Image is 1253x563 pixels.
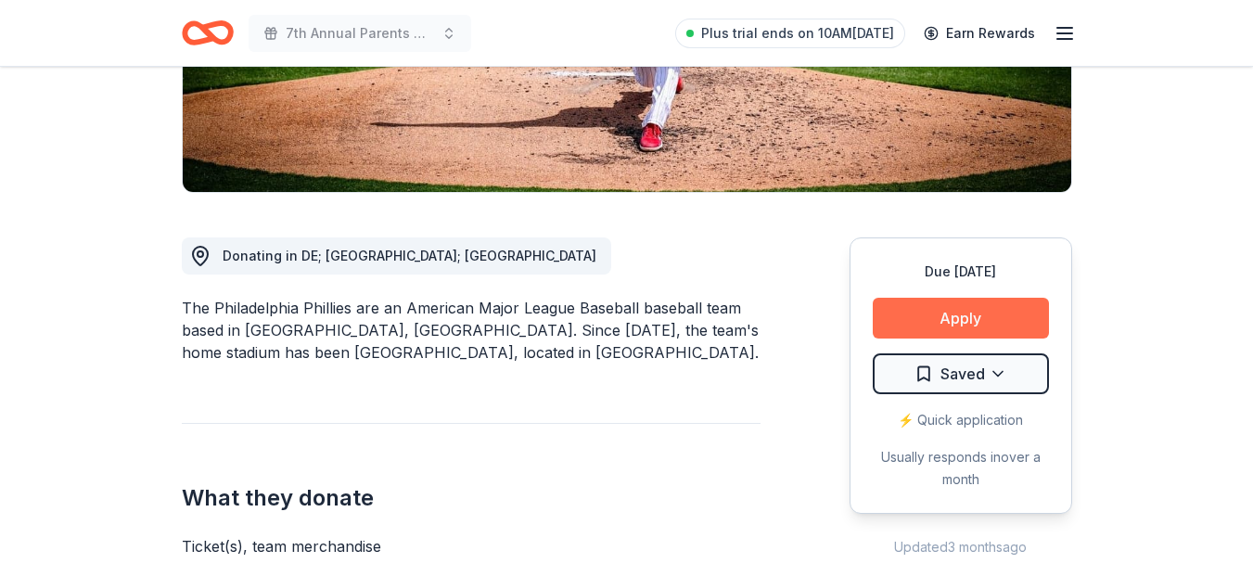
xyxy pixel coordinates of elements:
a: Home [182,11,234,55]
div: ⚡️ Quick application [873,409,1049,431]
div: Usually responds in over a month [873,446,1049,491]
button: Saved [873,353,1049,394]
button: 7th Annual Parents Night Out [249,15,471,52]
div: Due [DATE] [873,261,1049,283]
button: Apply [873,298,1049,339]
h2: What they donate [182,483,761,513]
span: Saved [940,362,985,386]
span: 7th Annual Parents Night Out [286,22,434,45]
a: Plus trial ends on 10AM[DATE] [675,19,905,48]
div: The Philadelphia Phillies are an American Major League Baseball baseball team based in [GEOGRAPHI... [182,297,761,364]
a: Earn Rewards [913,17,1046,50]
span: Donating in DE; [GEOGRAPHIC_DATA]; [GEOGRAPHIC_DATA] [223,248,596,263]
div: Updated 3 months ago [850,536,1072,558]
span: Plus trial ends on 10AM[DATE] [701,22,894,45]
div: Ticket(s), team merchandise [182,535,761,557]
